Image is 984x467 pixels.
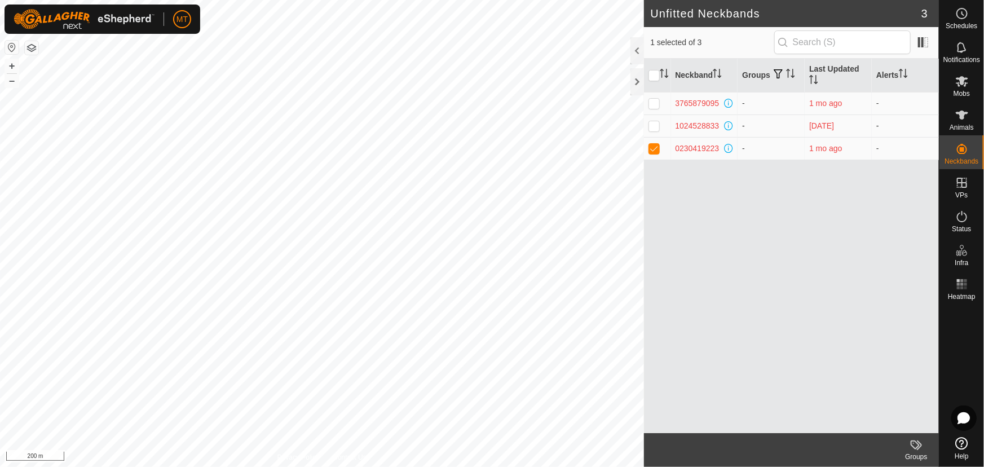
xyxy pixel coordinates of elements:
span: 7 July 2025, 8:19 am [809,144,842,153]
span: MT [176,14,188,25]
button: + [5,59,19,73]
p-sorticon: Activate to sort [660,71,669,80]
span: 5 Aug 2025, 3:07 pm [809,121,834,130]
td: - [872,114,939,137]
button: – [5,74,19,87]
th: Groups [738,59,805,92]
a: Privacy Policy [277,452,320,462]
p-sorticon: Activate to sort [899,71,908,80]
span: Animals [950,124,974,131]
button: Reset Map [5,41,19,54]
td: - [872,137,939,160]
td: - [738,92,805,114]
span: Mobs [954,90,970,97]
span: 1 selected of 3 [651,37,774,49]
th: Last Updated [805,59,872,92]
span: VPs [955,192,968,199]
th: Alerts [872,59,939,92]
div: 3765879095 [676,98,720,109]
p-sorticon: Activate to sort [809,77,818,86]
img: Gallagher Logo [14,9,155,29]
p-sorticon: Activate to sort [786,71,795,80]
div: 1024528833 [676,120,720,132]
span: Status [952,226,971,232]
button: Map Layers [25,41,38,55]
span: 13 July 2025, 11:47 am [809,99,842,108]
th: Neckband [671,59,738,92]
td: - [738,114,805,137]
span: Notifications [943,56,980,63]
input: Search (S) [774,30,911,54]
div: 0230419223 [676,143,720,155]
a: Contact Us [333,452,366,462]
a: Help [939,433,984,464]
span: Schedules [946,23,977,29]
p-sorticon: Activate to sort [713,71,722,80]
h2: Unfitted Neckbands [651,7,921,20]
span: Infra [955,259,968,266]
span: Help [955,453,969,460]
span: Neckbands [945,158,978,165]
div: Groups [894,452,939,462]
td: - [738,137,805,160]
span: 3 [921,5,928,22]
td: - [872,92,939,114]
span: Heatmap [948,293,976,300]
